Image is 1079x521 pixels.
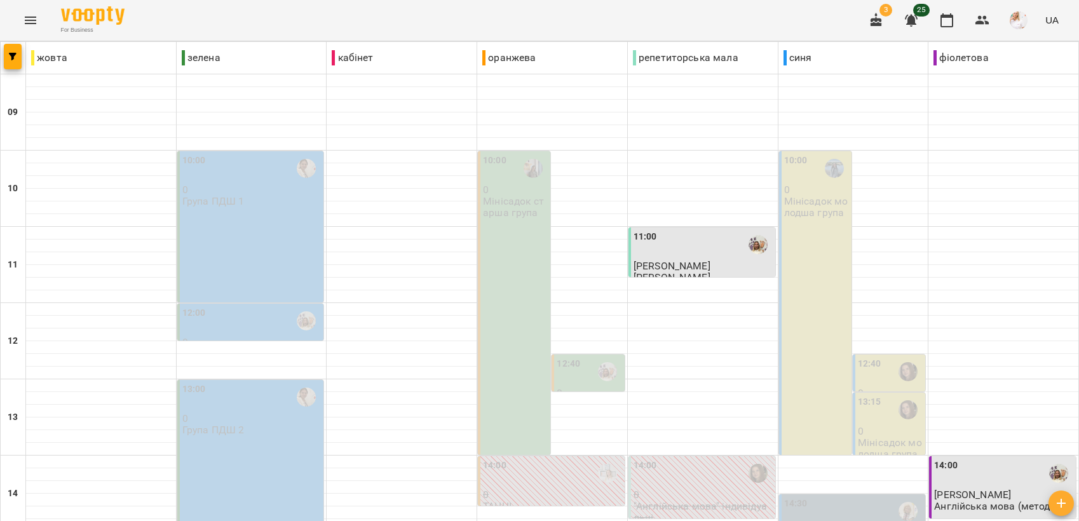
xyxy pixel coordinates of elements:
[934,501,1069,511] p: Англійська мова (методист)
[182,424,245,435] p: Група ПДШ 2
[858,395,881,409] label: 13:15
[784,184,849,195] p: 0
[182,154,206,168] label: 10:00
[1040,8,1064,32] button: UA
[634,272,710,283] p: [PERSON_NAME]
[557,357,580,371] label: 12:40
[858,437,923,459] p: Мінісадок молодша група
[557,388,621,398] p: 0
[879,4,892,17] span: 3
[8,334,18,348] h6: 12
[1048,491,1074,516] button: Створити урок
[297,388,316,407] img: Рущак Василина Василівна
[634,459,657,473] label: 14:00
[8,487,18,501] h6: 14
[182,306,206,320] label: 12:00
[598,464,617,483] img: Дзядик Наталія
[934,459,958,473] label: 14:00
[858,388,923,398] p: 0
[1010,11,1028,29] img: eae1df90f94753cb7588c731c894874c.jpg
[634,260,710,272] span: [PERSON_NAME]
[61,6,125,25] img: Voopty Logo
[899,502,918,521] img: Балук Надія Василівна
[784,497,808,511] label: 14:30
[749,464,768,483] img: Савуляк Анна Романівна
[1045,13,1059,27] span: UA
[483,196,548,218] p: Мінісадок старша група
[933,50,988,65] p: фіолетова
[483,184,548,195] p: 0
[784,154,808,168] label: 10:00
[8,258,18,272] h6: 11
[913,4,930,17] span: 25
[749,235,768,254] img: Киричук Тетяна Миколаївна
[182,50,221,65] p: зелена
[483,154,506,168] label: 10:00
[1049,464,1068,483] img: Киричук Тетяна Миколаївна
[182,184,322,195] p: 0
[858,426,923,436] p: 0
[182,337,322,348] p: 0
[634,230,657,244] label: 11:00
[31,50,67,65] p: жовта
[482,50,536,65] p: оранжева
[633,50,738,65] p: репетиторська мала
[61,26,125,34] span: For Business
[15,5,46,36] button: Menu
[332,50,373,65] p: кабінет
[8,105,18,119] h6: 09
[598,362,617,381] img: Киричук Тетяна Миколаївна
[634,489,773,500] p: 0
[483,489,622,500] p: 0
[297,311,316,330] img: Киричук Тетяна Миколаївна
[182,196,245,206] p: Група ПДШ 1
[483,501,512,511] p: ТАНЦІ
[784,50,812,65] p: синя
[899,400,918,419] img: Савуляк Анна Романівна
[825,159,844,178] img: Гарасим Ольга Богданівна
[8,182,18,196] h6: 10
[524,159,543,178] img: Німців Ксенія Петрівна
[483,459,506,473] label: 14:00
[182,382,206,396] label: 13:00
[8,410,18,424] h6: 13
[899,362,918,381] img: Савуляк Анна Романівна
[858,357,881,371] label: 12:40
[784,196,849,218] p: Мінісадок молодша група
[182,413,322,424] p: 0
[297,159,316,178] img: Рущак Василина Василівна
[934,489,1011,501] span: [PERSON_NAME]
